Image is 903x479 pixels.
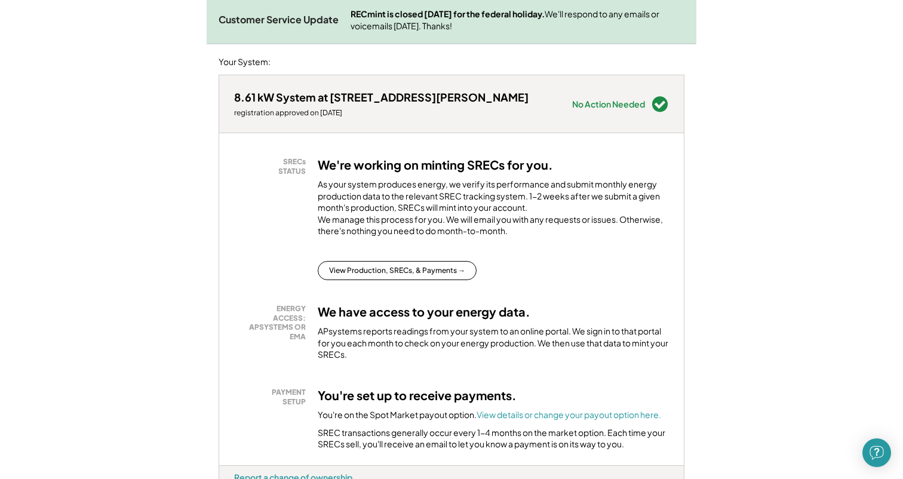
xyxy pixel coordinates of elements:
div: ENERGY ACCESS: APSYSTEMS OR EMA [240,304,306,341]
div: Customer Service Update [219,14,339,26]
div: We'll respond to any emails or voicemails [DATE]. Thanks! [351,8,684,32]
div: registration approved on [DATE] [234,108,529,118]
strong: RECmint is closed [DATE] for the federal holiday. [351,8,545,19]
div: As your system produces energy, we verify its performance and submit monthly energy production da... [318,179,669,243]
div: Open Intercom Messenger [862,438,891,467]
button: View Production, SRECs, & Payments → [318,261,477,280]
a: View details or change your payout option here. [477,409,661,420]
h3: We're working on minting SRECs for you. [318,157,553,173]
div: APsystems reports readings from your system to an online portal. We sign in to that portal for yo... [318,326,669,361]
div: No Action Needed [572,100,645,108]
h3: We have access to your energy data. [318,304,530,320]
h3: You're set up to receive payments. [318,388,517,403]
div: You're on the Spot Market payout option. [318,409,661,421]
div: SREC transactions generally occur every 1-4 months on the market option. Each time your SRECs sel... [318,427,669,450]
div: SRECs STATUS [240,157,306,176]
div: Your System: [219,56,271,68]
div: PAYMENT SETUP [240,388,306,406]
div: 8.61 kW System at [STREET_ADDRESS][PERSON_NAME] [234,90,529,104]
